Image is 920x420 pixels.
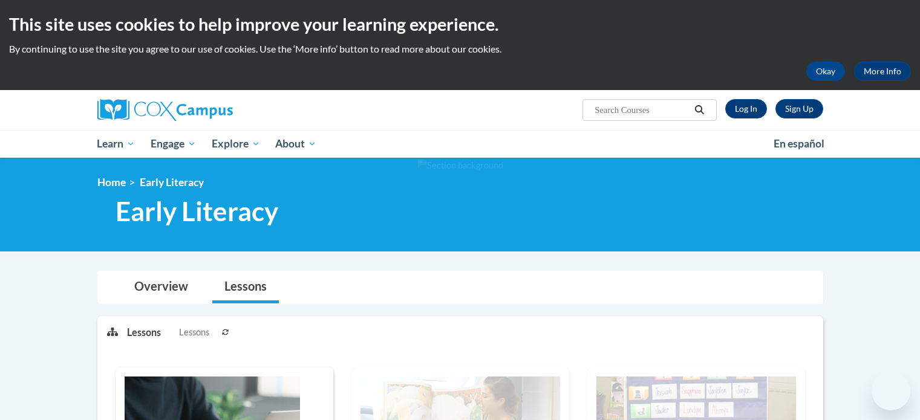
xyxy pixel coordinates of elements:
a: Engage [143,130,204,158]
input: Search Courses [593,103,690,117]
a: Overview [122,271,200,303]
a: Learn [90,130,143,158]
a: Home [97,176,126,189]
span: Early Literacy [140,176,204,189]
span: Engage [151,137,196,151]
span: Early Literacy [116,195,278,227]
a: About [267,130,324,158]
a: Lessons [212,271,279,303]
img: Cox Campus [97,99,233,121]
img: Section background [417,159,503,172]
span: En español [774,137,824,150]
a: Explore [204,130,268,158]
iframe: Button to launch messaging window [872,372,910,410]
a: More Info [854,62,911,81]
span: About [275,137,316,151]
h2: This site uses cookies to help improve your learning experience. [9,12,911,36]
div: Main menu [79,130,841,158]
a: Register [775,99,823,118]
p: By continuing to use the site you agree to our use of cookies. Use the ‘More info’ button to read... [9,42,911,56]
span: Explore [212,137,260,151]
span: Learn [97,137,135,151]
button: Okay [806,62,845,81]
button: Search [690,103,708,117]
a: Cox Campus [97,99,327,121]
span: Lessons [179,326,209,339]
a: Log In [725,99,767,118]
a: En español [766,131,832,157]
p: Lessons [127,326,161,339]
